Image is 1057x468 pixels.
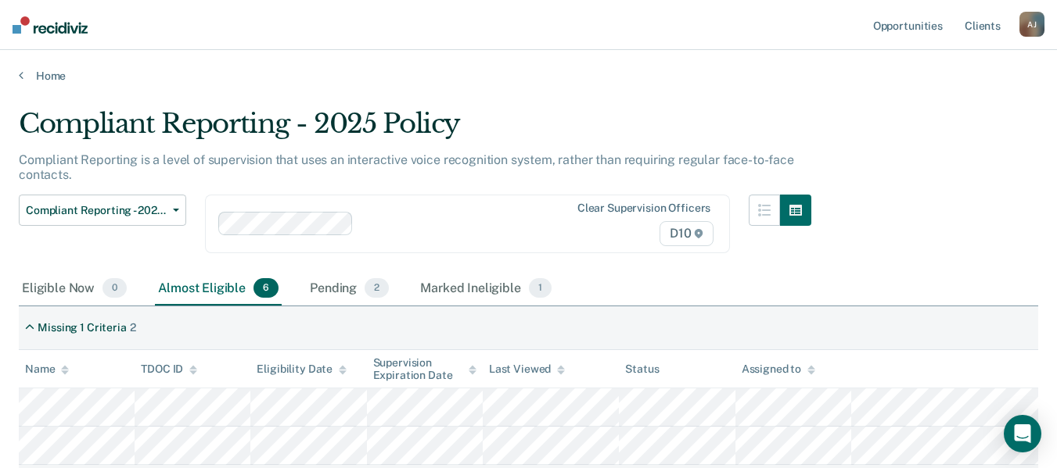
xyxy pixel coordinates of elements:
div: Marked Ineligible1 [417,272,555,306]
div: Clear supervision officers [577,202,710,215]
span: D10 [660,221,714,246]
div: Eligible Now0 [19,272,130,306]
div: Open Intercom Messenger [1004,415,1041,452]
div: Assigned to [742,363,815,376]
span: 2 [365,278,389,298]
p: Compliant Reporting is a level of supervision that uses an interactive voice recognition system, ... [19,152,794,182]
button: AJ [1019,12,1044,37]
div: Missing 1 Criteria [38,321,126,334]
span: 0 [102,278,127,298]
div: Pending2 [307,272,392,306]
div: Status [625,363,659,376]
button: Compliant Reporting - 2025 Policy [19,195,186,226]
div: Eligibility Date [257,363,347,376]
div: Name [25,363,69,376]
div: Last Viewed [489,363,565,376]
div: Compliant Reporting - 2025 Policy [19,108,811,152]
img: Recidiviz [13,16,88,34]
div: A J [1019,12,1044,37]
a: Home [19,69,1038,83]
div: Missing 1 Criteria2 [19,315,142,341]
span: 6 [253,278,279,298]
div: 2 [130,321,136,334]
div: Almost Eligible6 [155,272,282,306]
span: 1 [529,278,552,298]
div: Supervision Expiration Date [373,356,476,383]
div: TDOC ID [141,363,197,376]
span: Compliant Reporting - 2025 Policy [26,204,167,217]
